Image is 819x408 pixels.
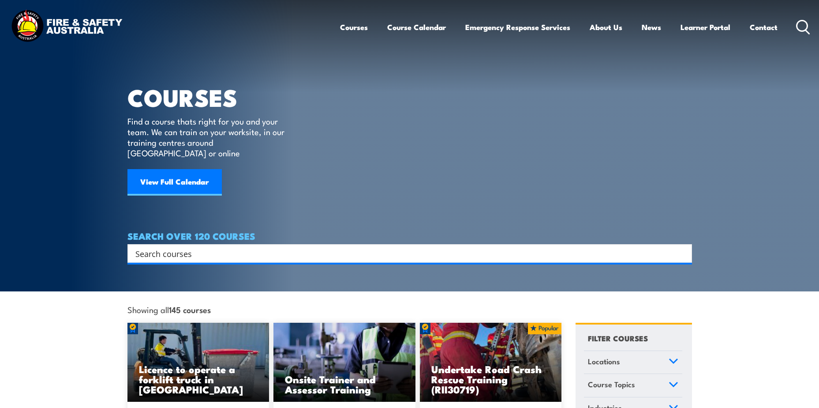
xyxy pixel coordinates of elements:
a: About Us [590,15,622,39]
a: News [642,15,661,39]
span: Locations [588,355,620,367]
a: Locations [584,351,682,374]
form: Search form [137,247,674,260]
img: Road Crash Rescue Training [420,323,562,402]
h3: Undertake Road Crash Rescue Training (RII30719) [431,364,550,394]
h3: Licence to operate a forklift truck in [GEOGRAPHIC_DATA] [139,364,258,394]
a: Contact [750,15,778,39]
a: Licence to operate a forklift truck in [GEOGRAPHIC_DATA] [127,323,269,402]
h4: FILTER COURSES [588,332,648,344]
h4: SEARCH OVER 120 COURSES [127,231,692,241]
span: Showing all [127,305,211,314]
strong: 145 courses [169,303,211,315]
input: Search input [135,247,673,260]
a: Courses [340,15,368,39]
span: Course Topics [588,378,635,390]
a: Course Calendar [387,15,446,39]
a: Emergency Response Services [465,15,570,39]
h3: Onsite Trainer and Assessor Training [285,374,404,394]
a: Undertake Road Crash Rescue Training (RII30719) [420,323,562,402]
a: Onsite Trainer and Assessor Training [273,323,415,402]
a: View Full Calendar [127,169,222,196]
a: Course Topics [584,374,682,397]
button: Search magnifier button [677,247,689,260]
h1: COURSES [127,87,297,107]
img: Safety For Leaders [273,323,415,402]
p: Find a course thats right for you and your team. We can train on your worksite, in our training c... [127,116,288,158]
img: Licence to operate a forklift truck Training [127,323,269,402]
a: Learner Portal [681,15,730,39]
